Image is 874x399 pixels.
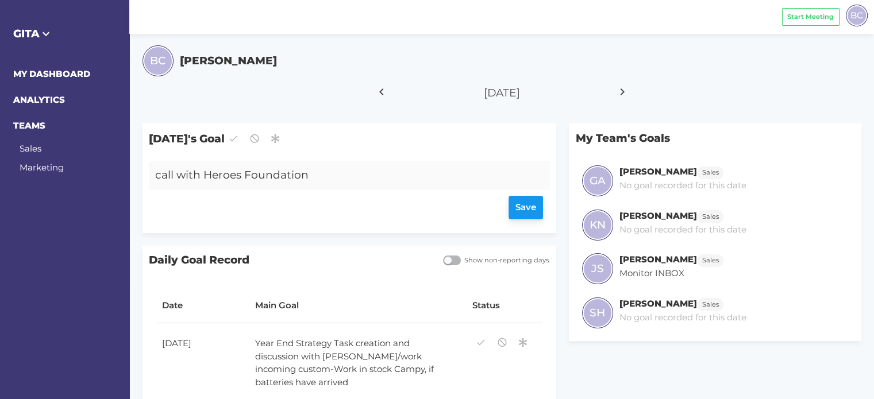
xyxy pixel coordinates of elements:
[697,210,723,221] a: Sales
[484,86,520,99] span: [DATE]
[702,255,719,265] span: Sales
[702,212,719,222] span: Sales
[697,298,723,309] a: Sales
[461,255,550,265] span: Show non-reporting days.
[149,161,517,190] div: call with Heroes Foundation
[13,68,90,79] a: MY DASHBOARD
[590,305,605,321] span: SH
[20,162,64,173] a: Marketing
[143,123,556,154] span: [DATE]'s Goal
[591,261,604,277] span: JS
[619,166,697,177] h6: [PERSON_NAME]
[697,166,723,177] a: Sales
[619,179,746,192] p: No goal recorded for this date
[697,254,723,265] a: Sales
[619,223,746,237] p: No goal recorded for this date
[619,267,723,280] p: Monitor INBOX
[143,246,437,275] span: Daily Goal Record
[782,8,840,26] button: Start Meeting
[180,53,277,69] h5: [PERSON_NAME]
[13,119,117,133] h6: TEAMS
[619,210,697,221] h6: [PERSON_NAME]
[619,311,746,324] p: No goal recorded for this date
[619,298,697,309] h6: [PERSON_NAME]
[702,300,719,309] span: Sales
[13,26,117,42] h5: GITA
[249,331,448,396] div: Year End Strategy Task creation and discussion with [PERSON_NAME]/work incoming custom-Work in st...
[472,299,537,312] div: Status
[590,173,606,189] span: GA
[787,12,834,22] span: Start Meeting
[20,143,41,154] a: Sales
[162,299,242,312] div: Date
[515,201,536,214] span: Save
[619,254,697,265] h6: [PERSON_NAME]
[509,196,544,219] button: Save
[13,94,65,105] a: ANALYTICS
[702,168,719,177] span: Sales
[569,123,861,153] p: My Team's Goals
[255,299,459,312] div: Main Goal
[150,53,165,69] span: BC
[846,5,868,26] div: BC
[590,217,606,233] span: KN
[850,9,863,22] span: BC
